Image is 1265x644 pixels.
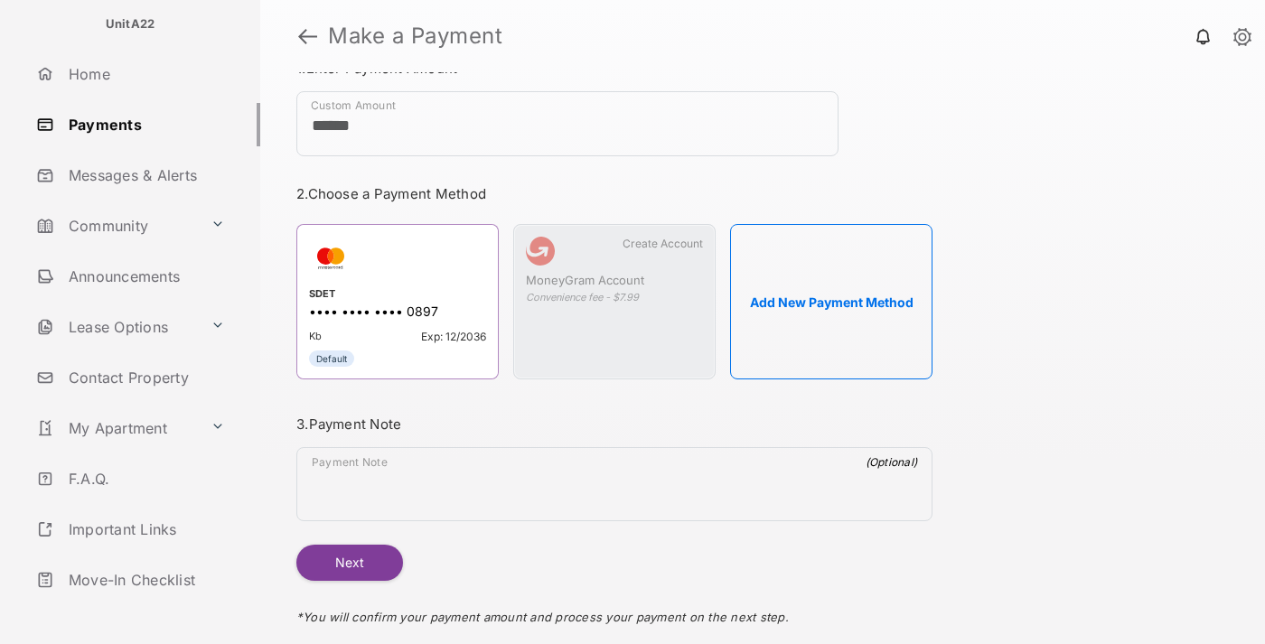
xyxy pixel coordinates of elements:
h3: 3. Payment Note [296,415,932,433]
div: Convenience fee - $7.99 [526,291,703,303]
a: Move-In Checklist [29,558,260,602]
a: Payments [29,103,260,146]
a: Messages & Alerts [29,154,260,197]
a: Contact Property [29,356,260,399]
a: Important Links [29,508,232,551]
strong: Make a Payment [328,25,502,47]
div: •••• •••• •••• 0897 [309,303,486,322]
a: F.A.Q. [29,457,260,500]
span: Exp: 12/2036 [421,330,486,343]
p: UnitA22 [106,15,155,33]
button: Add New Payment Method [730,224,932,379]
a: Announcements [29,255,260,298]
div: * You will confirm your payment amount and process your payment on the next step. [296,581,932,642]
a: Home [29,52,260,96]
span: Create Account [623,237,703,250]
div: SDET•••• •••• •••• 0897KbExp: 12/2036Default [296,224,499,379]
a: My Apartment [29,406,203,450]
button: Next [296,545,403,581]
a: Community [29,204,203,247]
a: Lease Options [29,305,203,349]
div: MoneyGram Account [526,273,703,291]
span: Kb [309,330,322,343]
h3: 2. Choose a Payment Method [296,185,932,202]
div: SDET [309,287,486,303]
